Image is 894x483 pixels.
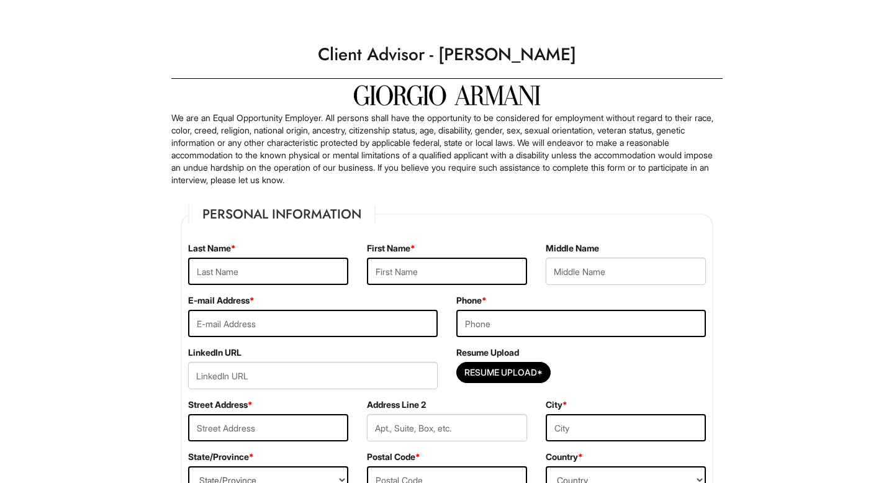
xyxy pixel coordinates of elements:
[546,242,599,255] label: Middle Name
[456,294,487,307] label: Phone
[171,112,723,186] p: We are an Equal Opportunity Employer. All persons shall have the opportunity to be considered for...
[188,242,236,255] label: Last Name
[546,414,706,441] input: City
[367,242,415,255] label: First Name
[367,414,527,441] input: Apt., Suite, Box, etc.
[188,399,253,411] label: Street Address
[546,258,706,285] input: Middle Name
[188,294,255,307] label: E-mail Address
[188,205,376,223] legend: Personal Information
[456,362,551,383] button: Resume Upload*Resume Upload*
[367,451,420,463] label: Postal Code
[188,362,438,389] input: LinkedIn URL
[546,399,567,411] label: City
[188,451,254,463] label: State/Province
[546,451,583,463] label: Country
[367,399,426,411] label: Address Line 2
[456,346,519,359] label: Resume Upload
[188,414,348,441] input: Street Address
[188,258,348,285] input: Last Name
[188,346,242,359] label: LinkedIn URL
[456,310,706,337] input: Phone
[354,85,540,106] img: Giorgio Armani
[367,258,527,285] input: First Name
[188,310,438,337] input: E-mail Address
[165,37,729,72] h1: Client Advisor - [PERSON_NAME]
